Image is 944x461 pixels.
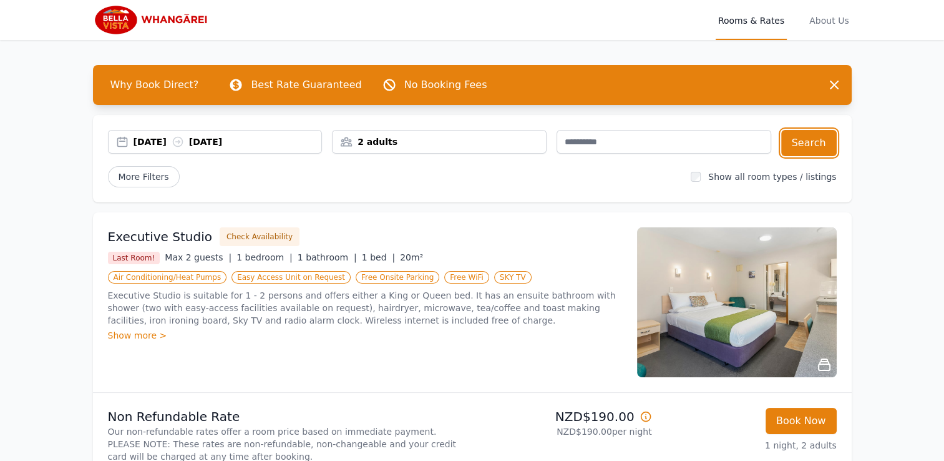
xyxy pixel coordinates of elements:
div: 2 adults [333,136,546,148]
span: 1 bedroom | [236,252,293,262]
label: Show all room types / listings [708,172,836,182]
button: Book Now [766,408,837,434]
span: Air Conditioning/Heat Pumps [108,271,227,284]
span: Max 2 guests | [165,252,231,262]
span: Easy Access Unit on Request [231,271,351,284]
p: NZD$190.00 per night [477,425,652,438]
p: NZD$190.00 [477,408,652,425]
span: 20m² [400,252,423,262]
span: SKY TV [494,271,532,284]
p: No Booking Fees [404,77,487,92]
span: More Filters [108,166,180,187]
span: Last Room! [108,252,160,264]
button: Check Availability [220,227,299,246]
span: 1 bed | [362,252,395,262]
h3: Executive Studio [108,228,212,245]
button: Search [781,130,837,156]
p: Executive Studio is suitable for 1 - 2 persons and offers either a King or Queen bed. It has an e... [108,289,622,327]
span: Why Book Direct? [100,72,209,97]
span: Free WiFi [444,271,489,284]
div: [DATE] [DATE] [134,136,322,148]
div: Show more > [108,329,622,342]
p: Non Refundable Rate [108,408,467,425]
p: Best Rate Guaranteed [251,77,361,92]
img: Bella Vista Whangarei [93,5,213,35]
span: 1 bathroom | [298,252,357,262]
span: Free Onsite Parking [356,271,439,284]
p: 1 night, 2 adults [662,439,837,452]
